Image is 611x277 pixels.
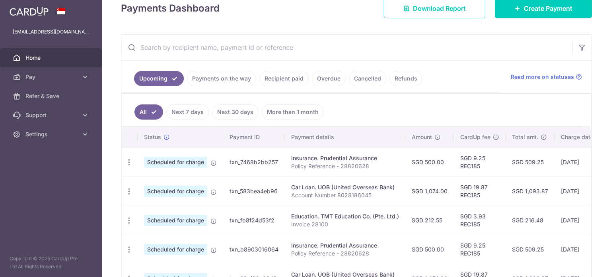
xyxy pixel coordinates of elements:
[561,133,593,141] span: Charge date
[454,235,506,264] td: SGD 9.25 REC185
[349,71,386,86] a: Cancelled
[405,147,454,177] td: SGD 500.00
[506,235,555,264] td: SGD 509.25
[223,235,285,264] td: txn_b8903016064
[10,6,49,16] img: CardUp
[223,206,285,235] td: txn_fb8f24d53f2
[25,111,78,119] span: Support
[389,71,422,86] a: Refunds
[144,244,207,255] span: Scheduled for charge
[512,133,538,141] span: Total amt.
[291,183,399,191] div: Car Loan. UOB (United Overseas Bank)
[291,212,399,220] div: Education. TMT Education Co. (Pte. Ltd.)
[412,133,432,141] span: Amount
[25,54,78,62] span: Home
[291,242,399,249] div: Insurance. Prudential Assurance
[25,92,78,100] span: Refer & Save
[506,147,555,177] td: SGD 509.25
[291,162,399,170] p: Policy Reference - 28820628
[212,104,259,120] a: Next 30 days
[166,104,209,120] a: Next 7 days
[511,73,582,81] a: Read more on statuses
[25,73,78,81] span: Pay
[291,191,399,199] p: Account Number 8028186045
[144,157,207,168] span: Scheduled for charge
[285,127,405,147] th: Payment details
[555,206,609,235] td: [DATE]
[121,1,220,16] h4: Payments Dashboard
[460,133,490,141] span: CardUp fee
[134,104,163,120] a: All
[312,71,346,86] a: Overdue
[223,177,285,206] td: txn_583bea4eb96
[13,28,89,36] p: [EMAIL_ADDRESS][DOMAIN_NAME]
[454,206,506,235] td: SGD 3.93 REC185
[506,177,555,206] td: SGD 1,093.87
[555,235,609,264] td: [DATE]
[291,220,399,228] p: Invoice 28100
[524,4,572,13] span: Create Payment
[223,127,285,147] th: Payment ID
[405,177,454,206] td: SGD 1,074.00
[454,177,506,206] td: SGD 19.87 REC185
[223,147,285,177] td: txn_7468b2bb257
[555,177,609,206] td: [DATE]
[291,249,399,257] p: Policy Reference - 28820628
[144,133,161,141] span: Status
[511,73,574,81] span: Read more on statuses
[291,154,399,162] div: Insurance. Prudential Assurance
[506,206,555,235] td: SGD 216.48
[144,215,207,226] span: Scheduled for charge
[555,147,609,177] td: [DATE]
[144,186,207,197] span: Scheduled for charge
[262,104,324,120] a: More than 1 month
[454,147,506,177] td: SGD 9.25 REC185
[405,206,454,235] td: SGD 212.55
[134,71,184,86] a: Upcoming
[187,71,256,86] a: Payments on the way
[121,35,572,60] input: Search by recipient name, payment id or reference
[405,235,454,264] td: SGD 500.00
[259,71,309,86] a: Recipient paid
[413,4,466,13] span: Download Report
[25,130,78,138] span: Settings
